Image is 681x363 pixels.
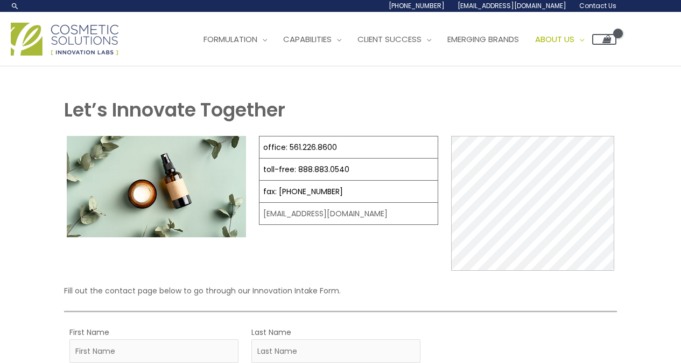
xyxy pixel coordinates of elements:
[69,325,109,339] label: First Name
[69,339,238,363] input: First Name
[259,203,438,225] td: [EMAIL_ADDRESS][DOMAIN_NAME]
[195,23,275,56] a: Formulation
[187,23,616,56] nav: Site Navigation
[263,164,349,175] a: toll-free: 888.883.0540
[203,33,257,45] span: Formulation
[349,23,439,56] a: Client Success
[527,23,592,56] a: About Us
[579,1,616,10] span: Contact Us
[251,325,291,339] label: Last Name
[64,284,617,298] p: Fill out the contact page below to go through our Innovation Intake Form.
[251,339,420,363] input: Last Name
[592,34,616,45] a: View Shopping Cart, empty
[357,33,422,45] span: Client Success
[11,2,19,10] a: Search icon link
[389,1,445,10] span: [PHONE_NUMBER]
[67,136,246,237] img: Contact page image for private label skincare manufacturer Cosmetic solutions shows a skin care b...
[447,33,519,45] span: Emerging Brands
[283,33,332,45] span: Capabilities
[439,23,527,56] a: Emerging Brands
[64,97,285,123] strong: Let’s Innovate Together
[263,142,337,153] a: office: 561.226.8600
[11,23,118,56] img: Cosmetic Solutions Logo
[535,33,574,45] span: About Us
[275,23,349,56] a: Capabilities
[458,1,566,10] span: [EMAIL_ADDRESS][DOMAIN_NAME]
[263,186,343,197] a: fax: [PHONE_NUMBER]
